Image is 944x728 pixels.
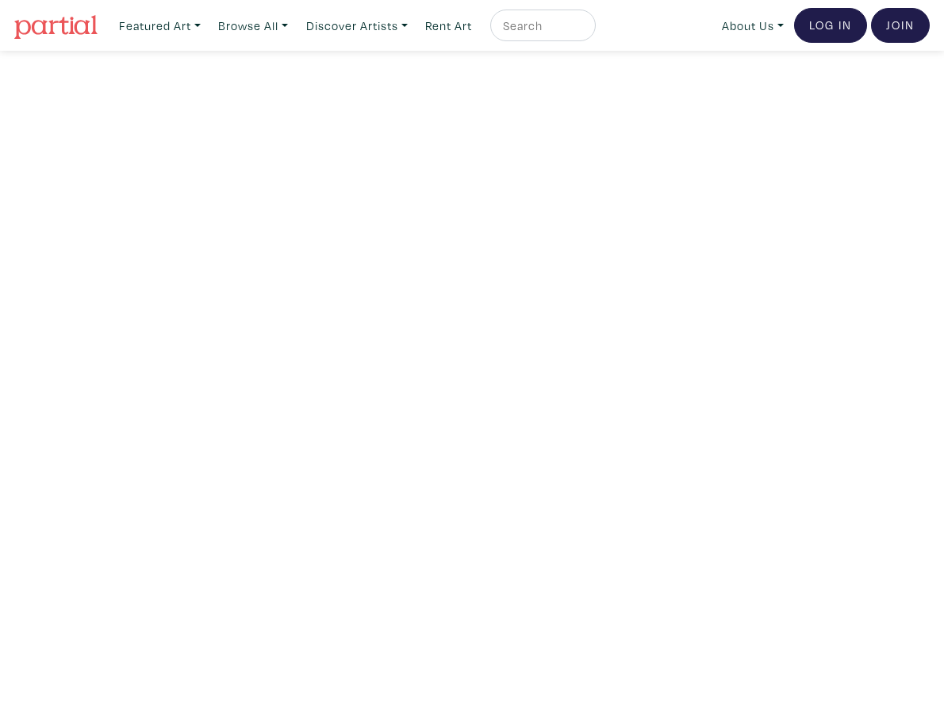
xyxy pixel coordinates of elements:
a: Join [871,8,930,43]
a: Browse All [211,10,295,42]
a: Featured Art [112,10,208,42]
input: Search [501,16,581,36]
a: Discover Artists [299,10,415,42]
a: Log In [794,8,867,43]
a: Rent Art [418,10,479,42]
a: About Us [715,10,791,42]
